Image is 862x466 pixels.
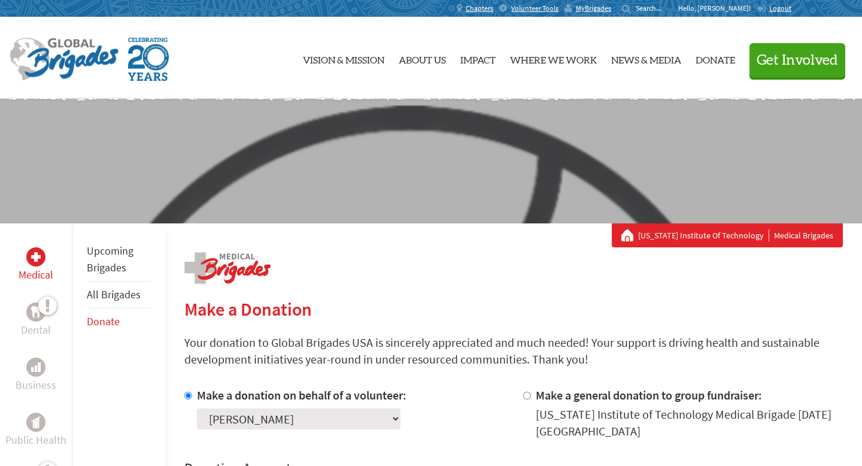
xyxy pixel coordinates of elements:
a: Where We Work [510,27,597,89]
img: logo-medical.png [184,252,271,284]
div: Medical [26,247,45,267]
label: Make a general donation to group fundraiser: [536,388,762,403]
span: Volunteer Tools [511,4,559,13]
a: Upcoming Brigades [87,244,133,274]
a: All Brigades [87,288,141,301]
div: Business [26,358,45,377]
h2: Make a Donation [184,298,843,320]
p: Hello, [PERSON_NAME]! [678,4,757,13]
a: Public HealthPublic Health [5,413,66,449]
li: All Brigades [87,282,151,308]
img: Dental [31,306,41,317]
div: Medical Brigades [621,229,833,241]
p: Your donation to Global Brigades USA is sincerely appreciated and much needed! Your support is dr... [184,334,843,368]
div: Public Health [26,413,45,432]
label: Make a donation on behalf of a volunteer: [197,388,406,403]
a: [US_STATE] Institute Of Technology [638,229,769,241]
div: [US_STATE] Institute of Technology Medical Brigade [DATE] [GEOGRAPHIC_DATA] [536,406,843,440]
img: Medical [31,252,41,262]
img: Public Health [31,416,41,428]
p: Dental [21,322,51,338]
input: Search... [636,4,670,13]
a: DentalDental [21,302,51,338]
a: Vision & Mission [303,27,384,89]
a: BusinessBusiness [16,358,56,394]
a: Logout [757,4,791,13]
img: Business [31,362,41,372]
img: Global Brigades Logo [10,38,119,81]
a: About Us [399,27,446,89]
li: Donate [87,308,151,335]
a: MedicalMedical [19,247,53,283]
a: Donate [87,314,120,328]
a: Donate [696,27,735,89]
span: Logout [769,4,791,13]
li: Upcoming Brigades [87,238,151,282]
a: Impact [460,27,496,89]
p: Medical [19,267,53,283]
span: MyBrigades [576,4,611,13]
div: Dental [26,302,45,322]
img: Global Brigades Celebrating 20 Years [128,38,169,81]
span: Chapters [466,4,493,13]
p: Business [16,377,56,394]
button: Get Involved [749,43,845,77]
span: Get Involved [757,53,838,68]
p: Public Health [5,432,66,449]
a: News & Media [611,27,681,89]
